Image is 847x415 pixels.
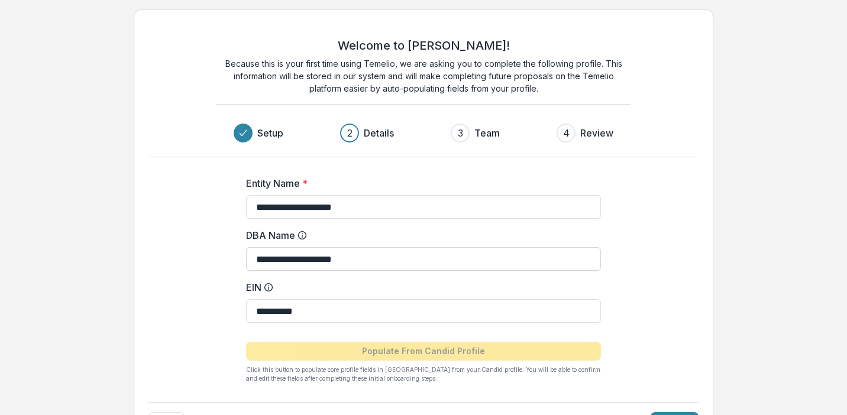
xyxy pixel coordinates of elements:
[246,280,594,294] label: EIN
[234,124,613,142] div: Progress
[246,228,594,242] label: DBA Name
[563,126,570,140] div: 4
[580,126,613,140] h3: Review
[347,126,353,140] div: 2
[338,38,510,53] h2: Welcome to [PERSON_NAME]!
[364,126,394,140] h3: Details
[246,342,601,361] button: Populate From Candid Profile
[246,176,594,190] label: Entity Name
[458,126,463,140] div: 3
[216,57,631,95] p: Because this is your first time using Temelio, we are asking you to complete the following profil...
[246,365,601,383] p: Click this button to populate core profile fields in [GEOGRAPHIC_DATA] from your Candid profile. ...
[257,126,283,140] h3: Setup
[474,126,500,140] h3: Team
